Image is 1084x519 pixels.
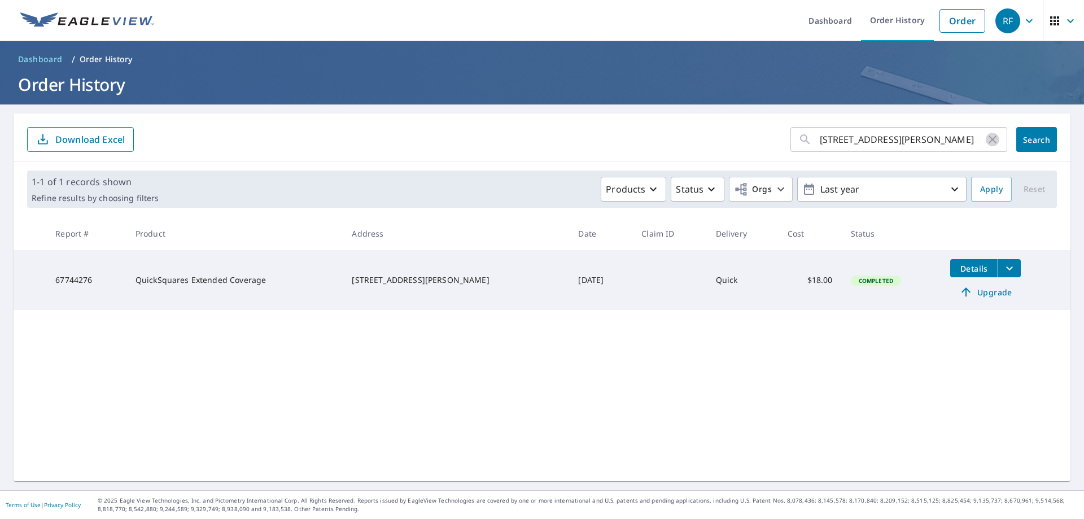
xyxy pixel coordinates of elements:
[816,180,948,199] p: Last year
[126,217,343,250] th: Product
[842,217,942,250] th: Status
[126,250,343,310] td: QuickSquares Extended Coverage
[980,182,1003,197] span: Apply
[72,53,75,66] li: /
[852,277,900,285] span: Completed
[971,177,1012,202] button: Apply
[44,501,81,509] a: Privacy Policy
[6,501,41,509] a: Terms of Use
[957,285,1014,299] span: Upgrade
[797,177,967,202] button: Last year
[995,8,1020,33] div: RF
[939,9,985,33] a: Order
[46,250,126,310] td: 67744276
[14,50,1070,68] nav: breadcrumb
[352,274,560,286] div: [STREET_ADDRESS][PERSON_NAME]
[1016,127,1057,152] button: Search
[32,193,159,203] p: Refine results by choosing filters
[779,217,842,250] th: Cost
[18,54,63,65] span: Dashboard
[27,127,134,152] button: Download Excel
[98,496,1078,513] p: © 2025 Eagle View Technologies, Inc. and Pictometry International Corp. All Rights Reserved. Repo...
[707,217,779,250] th: Delivery
[601,177,666,202] button: Products
[46,217,126,250] th: Report #
[606,182,645,196] p: Products
[569,250,632,310] td: [DATE]
[950,259,998,277] button: detailsBtn-67744276
[343,217,569,250] th: Address
[779,250,842,310] td: $18.00
[55,133,125,146] p: Download Excel
[950,283,1021,301] a: Upgrade
[632,217,706,250] th: Claim ID
[32,175,159,189] p: 1-1 of 1 records shown
[734,182,772,197] span: Orgs
[14,50,67,68] a: Dashboard
[676,182,703,196] p: Status
[80,54,133,65] p: Order History
[20,12,154,29] img: EV Logo
[671,177,724,202] button: Status
[957,263,991,274] span: Details
[820,124,986,155] input: Address, Report #, Claim ID, etc.
[6,501,81,508] p: |
[998,259,1021,277] button: filesDropdownBtn-67744276
[729,177,793,202] button: Orgs
[14,73,1070,96] h1: Order History
[1025,134,1048,145] span: Search
[707,250,779,310] td: Quick
[569,217,632,250] th: Date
